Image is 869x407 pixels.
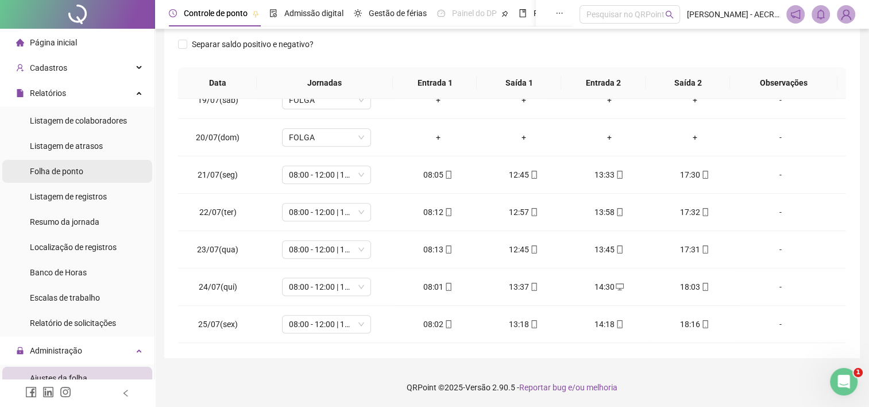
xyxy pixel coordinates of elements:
[354,9,362,17] span: sun
[30,268,87,277] span: Banco de Horas
[443,171,453,179] span: mobile
[30,141,103,151] span: Listagem de atrasos
[30,89,66,98] span: Relatórios
[198,320,238,329] span: 25/07(sex)
[477,67,561,99] th: Saída 1
[665,10,674,19] span: search
[529,320,538,328] span: mobile
[687,8,779,21] span: [PERSON_NAME] - AECRIO CONTABILIDADE
[747,206,814,218] div: -
[747,131,814,144] div: -
[404,281,472,293] div: 08:01
[443,283,453,291] span: mobile
[289,203,364,221] span: 08:00 - 12:00 | 13:00 - 17:30
[199,208,237,217] span: 22/07(ter)
[289,278,364,295] span: 08:00 - 12:00 | 13:00 - 17:30
[490,131,557,144] div: +
[576,281,643,293] div: 14:30
[490,243,557,256] div: 12:45
[700,320,709,328] span: mobile
[853,368,863,377] span: 1
[404,318,472,331] div: 08:02
[289,129,364,146] span: FOLGA
[646,67,730,99] th: Saída 2
[16,64,24,72] span: user-add
[576,94,643,106] div: +
[661,94,728,106] div: +
[30,167,83,176] span: Folha de ponto
[747,281,814,293] div: -
[490,168,557,181] div: 12:45
[490,94,557,106] div: +
[661,168,728,181] div: 17:30
[404,94,472,106] div: +
[30,63,67,72] span: Cadastros
[289,166,364,183] span: 08:00 - 12:00 | 13:00 - 17:30
[289,91,364,109] span: FOLGA
[615,208,624,216] span: mobile
[661,318,728,331] div: 18:16
[700,171,709,179] span: mobile
[16,89,24,97] span: file
[25,386,37,398] span: facebook
[700,283,709,291] span: mobile
[615,283,624,291] span: desktop
[529,283,538,291] span: mobile
[43,386,54,398] span: linkedin
[529,171,538,179] span: mobile
[700,245,709,254] span: mobile
[16,347,24,355] span: lock
[122,389,130,397] span: left
[529,245,538,254] span: mobile
[443,245,453,254] span: mobile
[16,39,24,47] span: home
[519,383,617,392] span: Reportar bug e/ou melhoria
[30,293,100,302] span: Escalas de trabalho
[30,192,107,201] span: Listagem de registros
[187,38,318,51] span: Separar saldo positivo e negativo?
[198,170,238,179] span: 21/07(seg)
[615,171,624,179] span: mobile
[257,67,393,99] th: Jornadas
[30,346,82,355] span: Administração
[30,243,117,252] span: Localização de registros
[184,9,248,18] span: Controle de ponto
[661,206,728,218] div: 17:32
[490,281,557,293] div: 13:37
[199,282,237,291] span: 24/07(qui)
[576,318,643,331] div: 14:18
[289,241,364,258] span: 08:00 - 12:00 | 13:00 - 17:30
[837,6,855,23] img: 91188
[443,320,453,328] span: mobile
[252,10,259,17] span: pushpin
[790,9,801,20] span: notification
[465,383,490,392] span: Versão
[404,206,472,218] div: 08:12
[437,9,445,17] span: dashboard
[198,95,238,105] span: 19/07(sáb)
[576,243,643,256] div: 13:45
[534,9,607,18] span: Folha de pagamento
[661,281,728,293] div: 18:03
[615,320,624,328] span: mobile
[369,9,427,18] span: Gestão de férias
[747,318,814,331] div: -
[830,368,858,396] iframe: Intercom live chat
[269,9,277,17] span: file-done
[60,386,71,398] span: instagram
[747,94,814,106] div: -
[289,316,364,333] span: 08:00 - 12:00 | 13:00 - 17:30
[196,133,240,142] span: 20/07(dom)
[739,76,828,89] span: Observações
[576,131,643,144] div: +
[284,9,343,18] span: Admissão digital
[30,116,127,125] span: Listagem de colaboradores
[404,243,472,256] div: 08:13
[747,168,814,181] div: -
[404,131,472,144] div: +
[519,9,527,17] span: book
[404,168,472,181] div: 08:05
[555,9,563,17] span: ellipsis
[730,67,837,99] th: Observações
[178,67,257,99] th: Data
